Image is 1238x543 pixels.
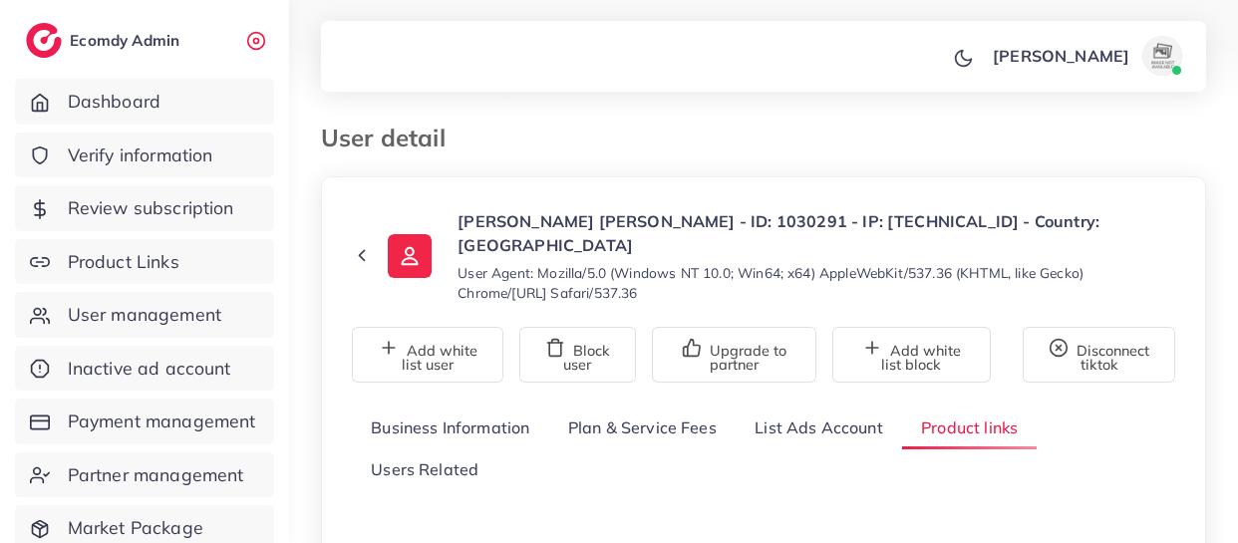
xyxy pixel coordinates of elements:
img: logo [26,23,62,58]
a: Product links [902,407,1037,449]
h2: Ecomdy Admin [70,31,184,50]
a: Verify information [15,133,274,178]
button: Block user [519,327,636,383]
a: Payment management [15,399,274,444]
span: Payment management [68,408,256,434]
a: Users Related [352,449,497,492]
a: Plan & Service Fees [549,407,736,449]
p: [PERSON_NAME] [PERSON_NAME] - ID: 1030291 - IP: [TECHNICAL_ID] - Country: [GEOGRAPHIC_DATA] [458,209,1175,257]
a: Product Links [15,239,274,285]
small: User Agent: Mozilla/5.0 (Windows NT 10.0; Win64; x64) AppleWebKit/537.36 (KHTML, like Gecko) Chro... [458,263,1175,303]
span: Product Links [68,249,179,275]
button: Disconnect tiktok [1023,327,1175,383]
a: Review subscription [15,185,274,231]
a: Business Information [352,407,549,449]
a: [PERSON_NAME]avatar [982,36,1190,76]
img: ic-user-info.36bf1079.svg [388,234,432,278]
span: Market Package [68,515,203,541]
button: Upgrade to partner [652,327,816,383]
a: List Ads Account [736,407,902,449]
a: User management [15,292,274,338]
span: Partner management [68,462,244,488]
span: Dashboard [68,89,160,115]
p: [PERSON_NAME] [993,44,1129,68]
a: Partner management [15,452,274,498]
a: Dashboard [15,79,274,125]
button: Add white list block [832,327,991,383]
span: Review subscription [68,195,234,221]
button: Add white list user [352,327,503,383]
span: Verify information [68,142,213,168]
span: Inactive ad account [68,356,231,382]
a: logoEcomdy Admin [26,23,184,58]
h3: User detail [321,124,462,152]
a: Inactive ad account [15,346,274,392]
span: User management [68,302,221,328]
img: avatar [1142,36,1182,76]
